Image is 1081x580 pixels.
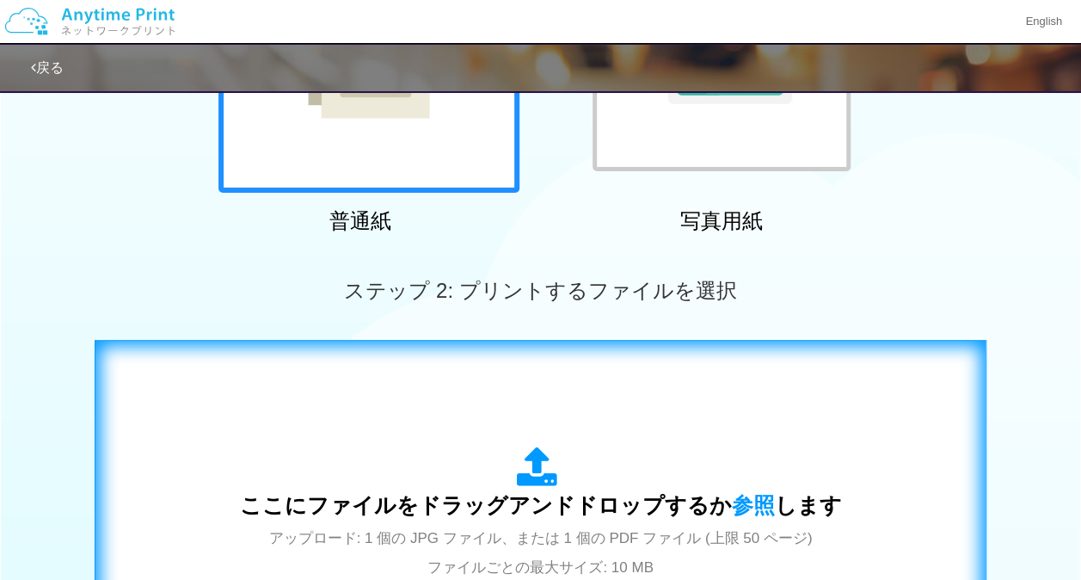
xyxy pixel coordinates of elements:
span: ステップ 2: プリントするファイルを選択 [344,279,736,302]
span: アップロード: 1 個の JPG ファイル、または 1 個の PDF ファイル (上限 50 ページ) ファイルごとの最大サイズ: 10 MB [269,530,813,576]
span: 参照 [732,493,775,517]
span: ここにファイルをドラッグアンドドロップするか します [240,493,842,517]
h2: 写真用紙 [571,210,872,232]
h2: 普通紙 [210,210,511,232]
a: 戻る [31,60,64,75]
